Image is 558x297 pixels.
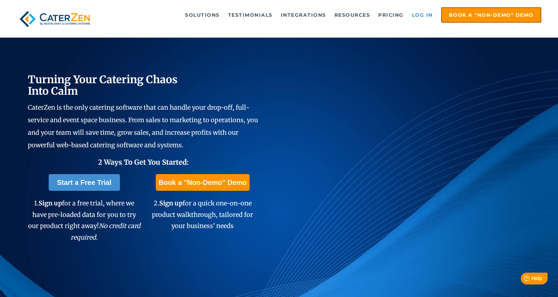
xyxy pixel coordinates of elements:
a: Testimonials [225,8,276,22]
a: Book a "Non-Demo" Demo [156,174,249,191]
span: Turning Your Catering Chaos Into Calm [28,73,178,97]
a: Solutions [181,8,223,22]
span: 2. for a quick one-on-one product walkthrough, tailored for your business' needs [152,199,253,230]
a: Log in [409,8,436,22]
a: Pricing [375,8,407,22]
span: 1. for a free trial, where we have pre-loaded data for you to try our product right away! [28,199,140,241]
span: Sign up [39,199,62,207]
a: Resources [331,8,374,22]
a: Book a "Non-Demo" Demo [441,7,541,23]
iframe: Help widget launcher [496,270,550,289]
a: Integrations [277,8,330,22]
span: 2 Ways To Get You Started: [98,158,189,166]
em: No credit card required. [71,222,140,241]
span: CaterZen is the only catering software that can handle your drop-off, full-service and event spac... [28,103,258,149]
a: Start a Free Trial [49,174,120,191]
div: Navigation Menu [106,7,541,23]
span: Sign up [159,199,183,207]
img: caterzen [17,7,93,31]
